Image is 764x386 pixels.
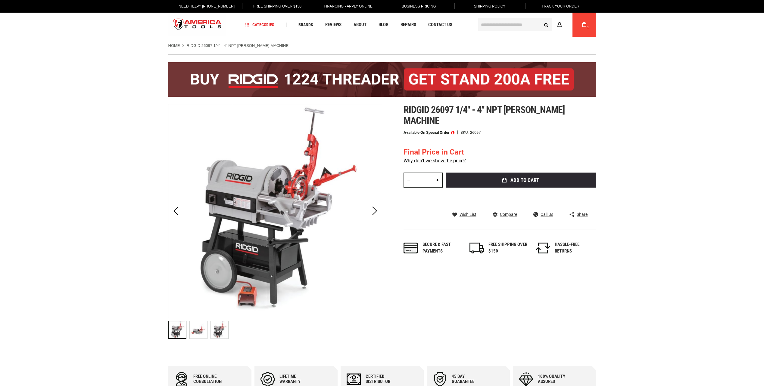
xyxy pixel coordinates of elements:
span: Compare [500,212,517,216]
span: Contact Us [428,23,452,27]
a: Reviews [323,21,344,29]
div: Secure & fast payments [423,241,462,254]
span: Shipping Policy [474,4,506,8]
a: Compare [493,212,517,217]
a: Repairs [398,21,419,29]
div: FREE SHIPPING OVER $150 [488,241,528,254]
a: Contact Us [426,21,455,29]
span: Repairs [401,23,416,27]
span: Blog [379,23,388,27]
a: Wish List [452,212,476,217]
div: 100% quality assured [538,374,574,384]
a: Home [168,43,180,48]
span: Brands [298,23,313,27]
a: Brands [296,21,316,29]
span: Add to Cart [510,178,539,183]
div: Free online consultation [193,374,229,384]
img: America Tools [168,14,227,36]
img: RIDGID 26097 1/4" - 4" NPT HAMMER CHUCK MACHINE [168,104,382,318]
span: Ridgid 26097 1/4" - 4" npt [PERSON_NAME] machine [404,104,565,126]
strong: RIDGID 26097 1/4" - 4" NPT [PERSON_NAME] MACHINE [187,43,288,48]
a: store logo [168,14,227,36]
img: returns [536,243,550,253]
button: Search [541,19,552,30]
span: 1 [587,26,589,29]
img: payments [404,243,418,253]
a: Blog [376,21,391,29]
button: Add to Cart [446,173,596,188]
div: Final Price in Cart [404,147,466,158]
div: RIDGID 26097 1/4" - 4" NPT HAMMER CHUCK MACHINE [168,318,189,342]
div: Next [367,104,382,318]
strong: SKU [460,130,470,134]
div: 26097 [470,130,481,134]
div: RIDGID 26097 1/4" - 4" NPT HAMMER CHUCK MACHINE [189,318,210,342]
div: Lifetime warranty [279,374,316,384]
a: About [351,21,369,29]
span: Call Us [541,212,553,216]
img: shipping [469,243,484,253]
a: Categories [243,21,277,29]
img: RIDGID 26097 1/4" - 4" NPT HAMMER CHUCK MACHINE [211,321,228,339]
a: Call Us [533,212,553,217]
img: BOGO: Buy the RIDGID® 1224 Threader (26092), get the 92467 200A Stand FREE! [168,62,596,97]
span: Wish List [460,212,476,216]
div: RIDGID 26097 1/4" - 4" NPT HAMMER CHUCK MACHINE [210,318,229,342]
span: Categories [245,23,274,27]
div: 45 day Guarantee [452,374,488,384]
a: 1 [578,13,590,37]
a: Why don't we show the price? [404,158,466,164]
img: RIDGID 26097 1/4" - 4" NPT HAMMER CHUCK MACHINE [190,321,207,339]
div: Previous [168,104,183,318]
span: Share [577,212,588,216]
span: About [354,23,366,27]
div: HASSLE-FREE RETURNS [555,241,594,254]
span: Reviews [325,23,341,27]
div: Certified Distributor [366,374,402,384]
p: Available on Special Order [404,130,454,135]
